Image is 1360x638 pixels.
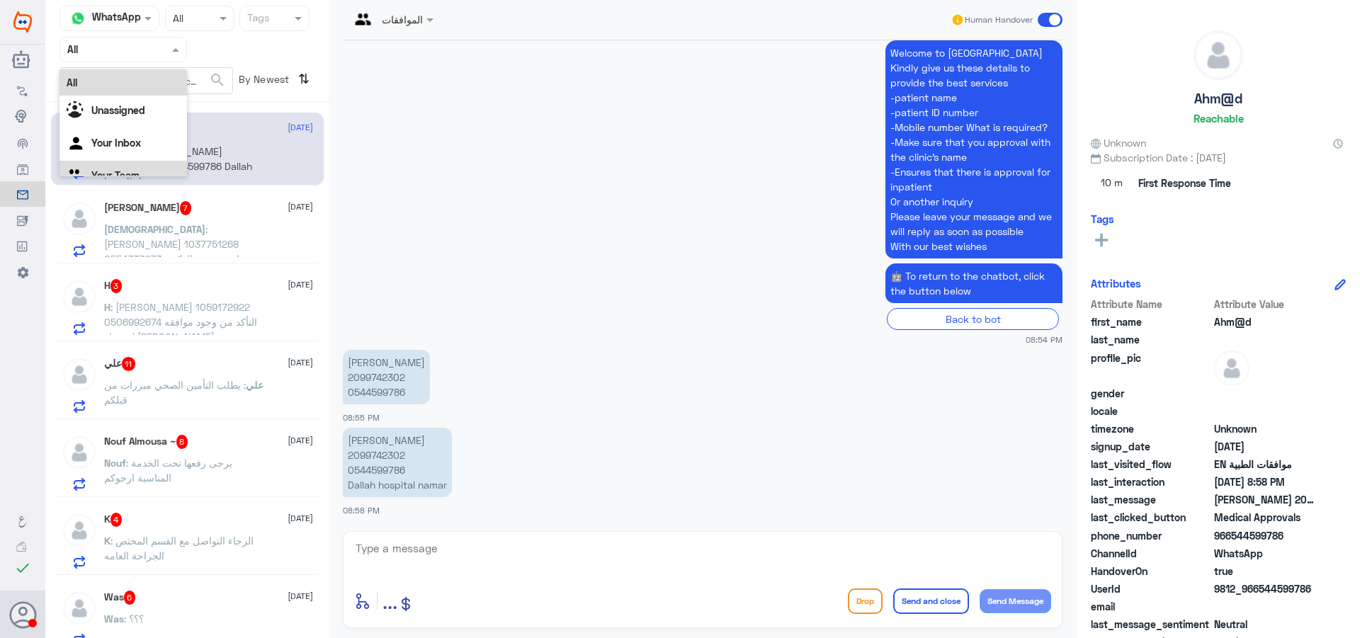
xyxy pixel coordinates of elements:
span: 10 m [1091,171,1133,196]
span: 0 [1214,617,1317,632]
span: last_message [1091,492,1211,507]
span: gender [1091,386,1211,401]
span: [DATE] [288,512,313,525]
img: defaultAdmin.png [62,279,97,314]
span: 4 [110,513,123,527]
button: Drop [848,588,883,614]
h5: K [104,513,123,527]
span: email [1091,599,1211,614]
span: last_visited_flow [1091,457,1211,472]
span: locale [1091,404,1211,418]
img: yourTeam.svg [67,166,88,188]
span: موافقات الطبية EN [1214,457,1317,472]
span: [DATE] [288,356,313,369]
span: [DATE] [288,590,313,603]
span: timezone [1091,421,1211,436]
input: Search by Name, Local etc… [60,68,232,93]
span: 6 [124,591,136,605]
span: H [104,301,110,313]
span: [DATE] [288,121,313,134]
span: 2 [1214,546,1317,561]
span: [DATE] [288,200,313,213]
span: 9812_966544599786 [1214,581,1317,596]
span: 3 [110,279,123,293]
span: signup_date [1091,439,1211,454]
span: last_message_sentiment [1091,617,1211,632]
button: search [209,69,226,92]
span: first_name [1091,314,1211,329]
button: Avatar [9,601,36,628]
span: 8 [176,435,188,449]
img: defaultAdmin.png [62,591,97,626]
span: : ؟؟؟ [124,613,144,625]
h5: H [104,279,123,293]
img: defaultAdmin.png [1214,351,1249,386]
span: UserId [1091,581,1211,596]
span: 966544599786 [1214,528,1317,543]
span: : يرجى رفعها تحت الخدمة المناسبة ارجوكم [104,457,232,484]
span: HandoverOn [1091,564,1211,579]
p: 30/8/2025, 8:58 PM [343,428,452,497]
div: Back to bot [887,308,1059,330]
span: Medical Approvals [1214,510,1317,525]
span: 08:55 PM [343,413,380,422]
b: All [67,76,77,89]
span: 2025-08-30T17:58:41.462Z [1214,474,1317,489]
span: 7 [180,201,192,215]
span: Unknown [1091,135,1146,150]
span: search [209,72,226,89]
span: Human Handover [965,13,1033,26]
span: : [PERSON_NAME] 1059172922 0506992674 التأكد من وجود موافقه ل هيفاء [PERSON_NAME] [104,301,257,343]
div: Tags [245,10,270,28]
img: whatsapp.png [67,8,89,29]
span: K [104,535,110,547]
span: First Response Time [1138,176,1231,190]
img: yourInbox.svg [67,134,88,155]
span: last_interaction [1091,474,1211,489]
button: ... [382,585,397,617]
img: defaultAdmin.png [62,201,97,237]
span: [DATE] [288,434,313,447]
h6: Reachable [1194,112,1244,125]
h5: Nouf Almousa ~ [104,435,188,449]
span: last_clicked_button [1091,510,1211,525]
span: By Newest [233,67,293,96]
p: 30/8/2025, 8:54 PM [885,40,1062,258]
span: [DEMOGRAPHIC_DATA] [104,223,205,235]
span: last_name [1091,332,1211,347]
b: Your Team [91,169,140,181]
h5: علي [104,357,136,371]
span: Was [104,613,124,625]
span: : الرجاء التواصل مع القسم المختص الجراحة العامه [104,535,254,562]
span: true [1214,564,1317,579]
span: null [1214,386,1317,401]
h5: MOHAMMED ALHABABI [104,201,192,215]
h6: Attributes [1091,277,1141,290]
img: defaultAdmin.png [1194,31,1242,79]
img: defaultAdmin.png [62,357,97,392]
span: [DATE] [288,278,313,291]
i: check [14,559,31,576]
span: null [1214,599,1317,614]
p: 30/8/2025, 8:55 PM [343,350,430,404]
b: Unassigned [91,104,145,116]
span: 08:54 PM [1026,334,1062,346]
b: Your Inbox [91,137,141,149]
i: ⇅ [298,67,310,91]
span: 08:58 PM [343,506,380,515]
span: : يطلب التأمين الصحي مبررات من قبلكم [104,379,246,406]
img: Unassigned.svg [67,101,88,123]
img: defaultAdmin.png [62,435,97,470]
span: ... [382,588,397,613]
span: 2025-08-30T17:52:38.347Z [1214,439,1317,454]
span: 11 [122,357,136,371]
span: علي [246,379,263,391]
span: Nouf [104,457,126,469]
span: Unknown [1214,421,1317,436]
h5: Was [104,591,136,605]
span: Attribute Value [1214,297,1317,312]
img: Widebot Logo [13,11,32,33]
button: Send and close [893,588,969,614]
button: Send Message [980,589,1051,613]
h5: Ahm@d [1194,91,1242,107]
